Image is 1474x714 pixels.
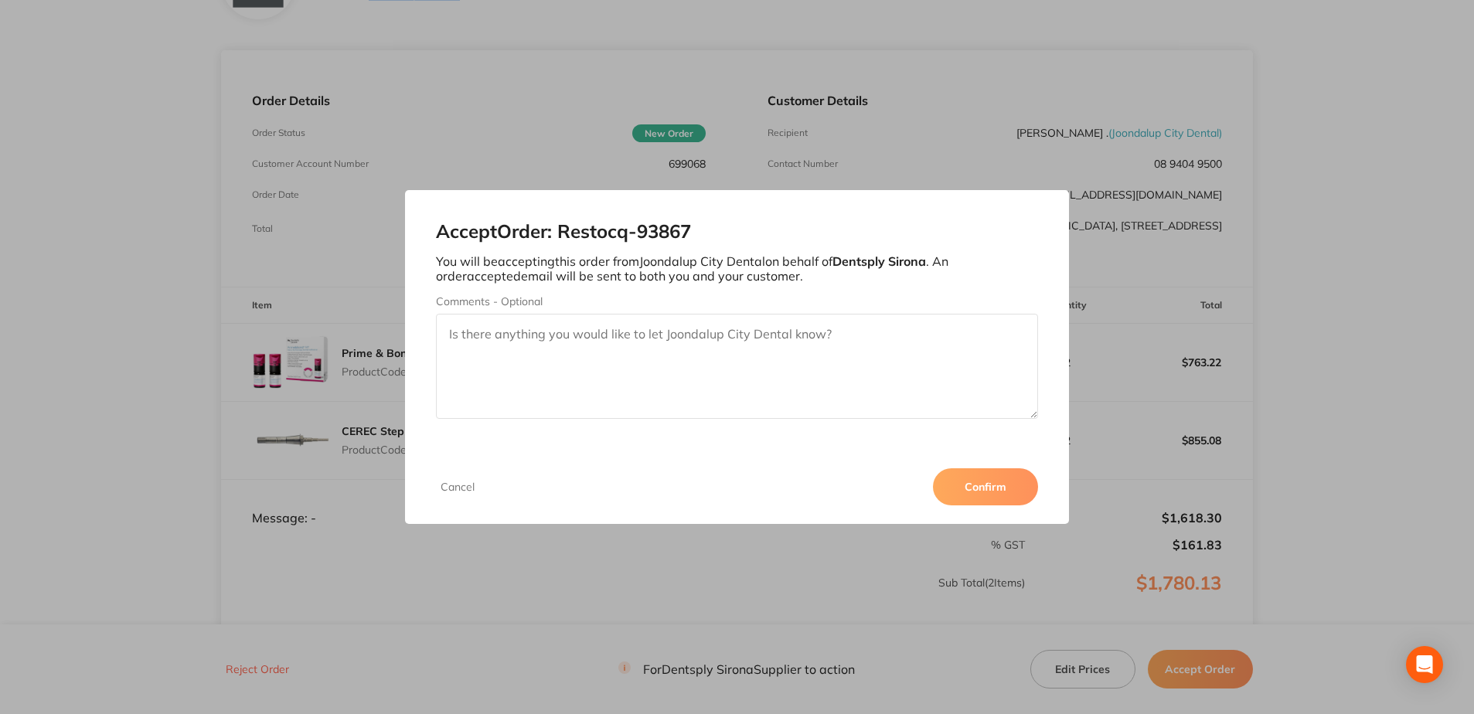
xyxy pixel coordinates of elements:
div: Open Intercom Messenger [1406,646,1443,683]
button: Confirm [933,468,1038,505]
h2: Accept Order: Restocq- 93867 [436,221,1037,243]
button: Cancel [436,480,479,494]
label: Comments - Optional [436,295,1037,308]
p: You will be accepting this order from Joondalup City Dental on behalf of . An order accepted emai... [436,254,1037,283]
b: Dentsply Sirona [832,253,926,269]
